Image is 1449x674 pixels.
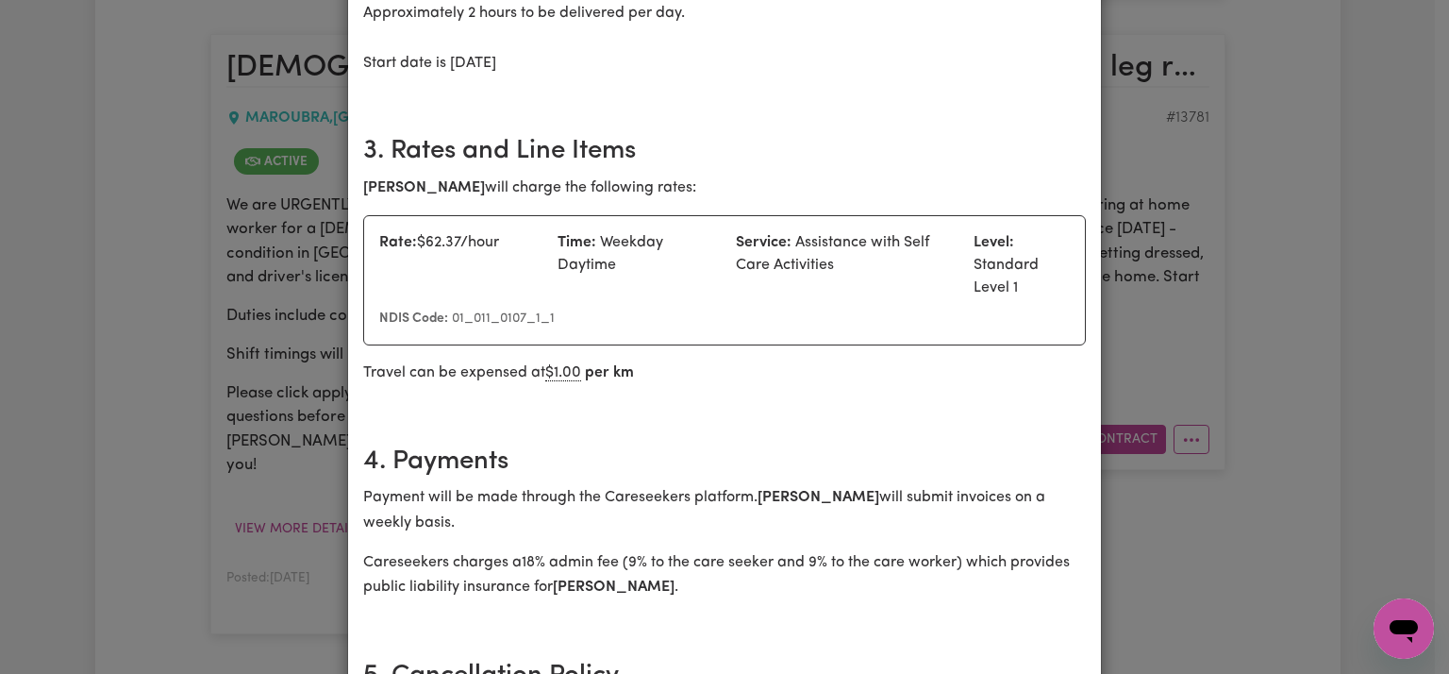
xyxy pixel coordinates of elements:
[558,235,596,250] strong: Time:
[363,361,1086,385] p: Travel can be expensed at
[363,136,1086,168] h2: 3. Rates and Line Items
[724,231,962,299] div: Assistance with Self Care Activities
[363,485,1086,535] p: Payment will be made through the Careseekers platform. will submit invoices on a weekly basis.
[363,550,1086,600] p: Careseekers charges a 18 % admin fee ( 9 % to the care seeker and 9% to the care worker) which pr...
[379,312,448,326] strong: NDIS Code:
[363,180,485,195] b: [PERSON_NAME]
[758,490,879,505] b: [PERSON_NAME]
[379,312,555,326] small: 01_011_0107_1_1
[1374,598,1434,659] iframe: Button to launch messaging window
[585,365,634,380] b: per km
[736,235,791,250] strong: Service:
[363,447,1086,479] h2: 4. Payments
[974,235,1014,250] strong: Level:
[379,235,417,250] strong: Rate:
[553,580,675,595] b: [PERSON_NAME]
[546,231,724,299] div: Weekday Daytime
[962,231,1081,299] div: Standard Level 1
[368,231,546,299] div: $ 62.37 /hour
[363,176,1086,200] p: will charge the following rates:
[545,365,581,381] span: $ 1.00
